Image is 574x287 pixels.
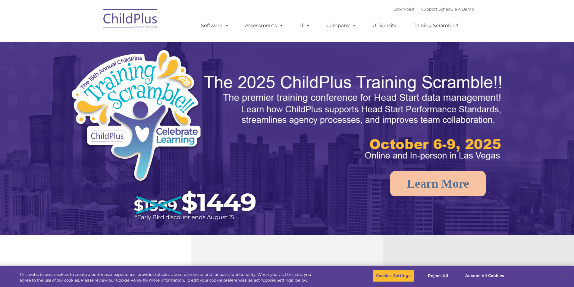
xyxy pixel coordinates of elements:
span: Last name [84,40,102,44]
button: Accept All Cookies [462,270,507,282]
a: Download [394,7,414,11]
button: Close [558,269,571,282]
a: Assessments [239,20,290,32]
button: Cookies Settings [373,270,414,282]
font: | [394,7,474,11]
button: Reject All [419,270,457,282]
a: University [366,20,403,32]
span: Phone number [84,64,109,69]
div: This website uses cookies to create a better user experience, provide statistics about user visit... [20,272,316,283]
a: Company [320,20,362,32]
a: Software [195,20,235,32]
a: Schedule A Demo [438,7,474,11]
a: Learn More [390,171,486,196]
a: Training Scramble!! [406,20,464,32]
a: IT [293,20,316,32]
a: Support [421,7,437,11]
img: ChildPlus by Procare Solutions [100,5,161,35]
